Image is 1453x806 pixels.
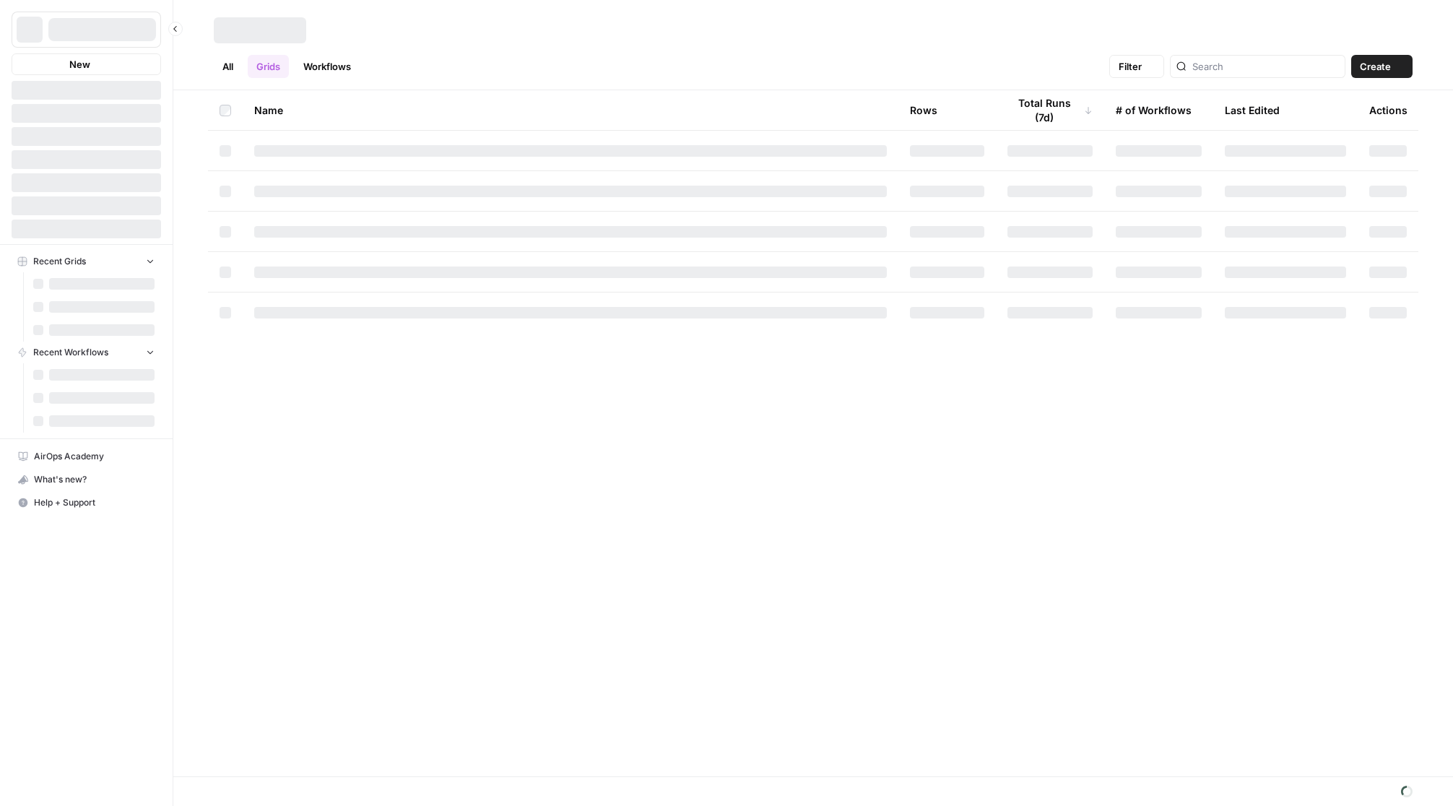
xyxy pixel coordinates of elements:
[12,53,161,75] button: New
[254,90,887,130] div: Name
[910,90,937,130] div: Rows
[34,496,155,509] span: Help + Support
[1007,90,1093,130] div: Total Runs (7d)
[12,469,160,490] div: What's new?
[248,55,289,78] a: Grids
[1119,59,1142,74] span: Filter
[1360,59,1391,74] span: Create
[1109,55,1164,78] button: Filter
[1225,90,1280,130] div: Last Edited
[1351,55,1413,78] button: Create
[1369,90,1408,130] div: Actions
[214,55,242,78] a: All
[12,491,161,514] button: Help + Support
[34,450,155,463] span: AirOps Academy
[1192,59,1339,74] input: Search
[12,251,161,272] button: Recent Grids
[295,55,360,78] a: Workflows
[1116,90,1192,130] div: # of Workflows
[33,255,86,268] span: Recent Grids
[33,346,108,359] span: Recent Workflows
[12,468,161,491] button: What's new?
[12,445,161,468] a: AirOps Academy
[69,57,90,71] span: New
[12,342,161,363] button: Recent Workflows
